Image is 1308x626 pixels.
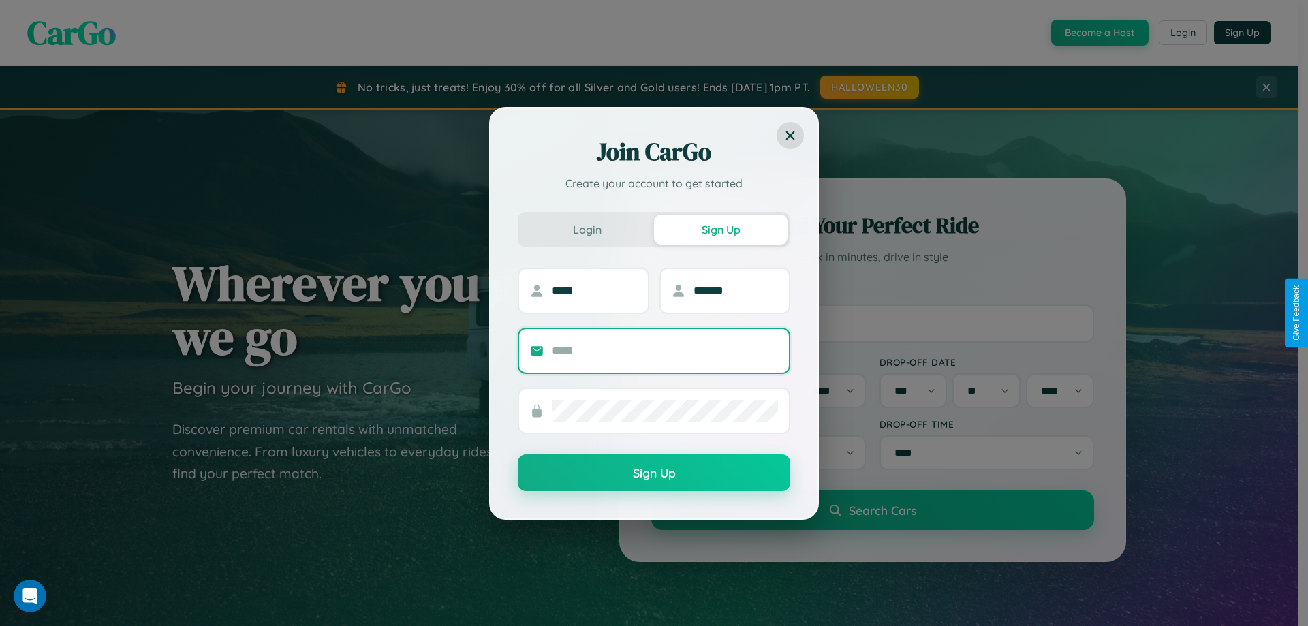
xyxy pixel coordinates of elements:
iframe: Intercom live chat [14,580,46,612]
button: Sign Up [654,215,788,245]
h2: Join CarGo [518,136,790,168]
button: Login [520,215,654,245]
div: Give Feedback [1292,285,1301,341]
p: Create your account to get started [518,175,790,191]
button: Sign Up [518,454,790,491]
